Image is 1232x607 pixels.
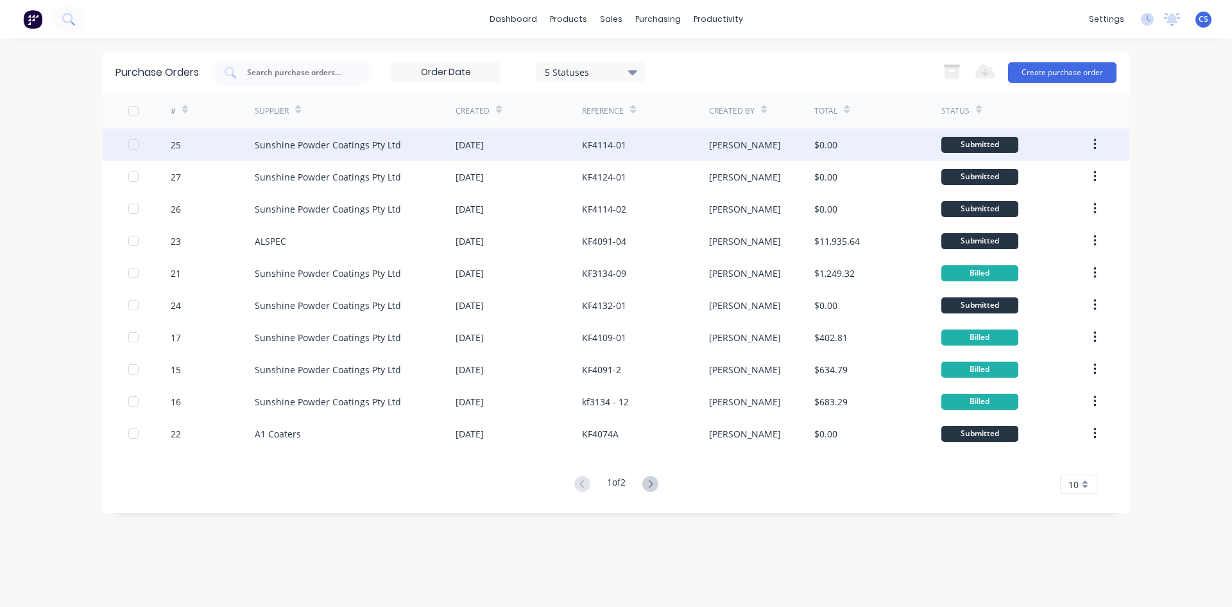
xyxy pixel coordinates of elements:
[255,138,401,152] div: Sunshine Powder Coatings Pty Ltd
[171,299,181,312] div: 24
[709,427,781,441] div: [PERSON_NAME]
[941,362,1018,378] div: Billed
[582,363,621,376] div: KF4091-2
[1008,62,1116,83] button: Create purchase order
[456,234,484,248] div: [DATE]
[171,427,181,441] div: 22
[814,202,837,216] div: $0.00
[255,267,401,280] div: Sunshine Powder Coatings Pty Ltd
[582,202,626,216] div: KF4114-02
[456,105,490,117] div: Created
[709,170,781,184] div: [PERSON_NAME]
[246,66,352,79] input: Search purchase orders...
[709,331,781,344] div: [PERSON_NAME]
[687,10,749,29] div: productivity
[582,427,619,441] div: KF4074A
[582,299,626,312] div: KF4132-01
[543,10,594,29] div: products
[941,169,1018,185] div: Submitted
[171,395,181,409] div: 16
[814,299,837,312] div: $0.00
[116,65,199,80] div: Purchase Orders
[255,395,401,409] div: Sunshine Powder Coatings Pty Ltd
[607,475,626,494] div: 1 of 2
[709,299,781,312] div: [PERSON_NAME]
[582,331,626,344] div: KF4109-01
[629,10,687,29] div: purchasing
[171,105,176,117] div: #
[582,234,626,248] div: KF4091-04
[582,267,626,280] div: KF3134-09
[456,170,484,184] div: [DATE]
[171,267,181,280] div: 21
[171,202,181,216] div: 26
[255,331,401,344] div: Sunshine Powder Coatings Pty Ltd
[456,363,484,376] div: [DATE]
[483,10,543,29] a: dashboard
[255,234,286,248] div: ALSPEC
[941,297,1018,313] div: Submitted
[582,395,629,409] div: kf3134 - 12
[709,138,781,152] div: [PERSON_NAME]
[582,105,624,117] div: Reference
[814,363,848,376] div: $634.79
[941,330,1018,346] div: Billed
[171,138,181,152] div: 25
[709,395,781,409] div: [PERSON_NAME]
[456,138,484,152] div: [DATE]
[582,170,626,184] div: KF4124-01
[171,331,181,344] div: 17
[1082,10,1131,29] div: settings
[255,170,401,184] div: Sunshine Powder Coatings Pty Ltd
[255,427,301,441] div: A1 Coaters
[941,201,1018,217] div: Submitted
[941,105,970,117] div: Status
[941,265,1018,281] div: Billed
[582,138,626,152] div: KF4114-01
[171,234,181,248] div: 23
[941,394,1018,410] div: Billed
[456,395,484,409] div: [DATE]
[814,170,837,184] div: $0.00
[255,105,289,117] div: Supplier
[814,234,860,248] div: $11,935.64
[392,63,500,82] input: Order Date
[709,267,781,280] div: [PERSON_NAME]
[456,202,484,216] div: [DATE]
[594,10,629,29] div: sales
[814,395,848,409] div: $683.29
[709,363,781,376] div: [PERSON_NAME]
[171,170,181,184] div: 27
[814,105,837,117] div: Total
[456,331,484,344] div: [DATE]
[941,233,1018,249] div: Submitted
[255,363,401,376] div: Sunshine Powder Coatings Pty Ltd
[545,65,637,78] div: 5 Statuses
[456,427,484,441] div: [DATE]
[1199,13,1208,25] span: CS
[255,299,401,312] div: Sunshine Powder Coatings Pty Ltd
[456,267,484,280] div: [DATE]
[941,137,1018,153] div: Submitted
[1068,478,1079,491] span: 10
[709,202,781,216] div: [PERSON_NAME]
[814,138,837,152] div: $0.00
[171,363,181,376] div: 15
[941,426,1018,442] div: Submitted
[709,234,781,248] div: [PERSON_NAME]
[814,331,848,344] div: $402.81
[814,427,837,441] div: $0.00
[456,299,484,312] div: [DATE]
[709,105,755,117] div: Created By
[255,202,401,216] div: Sunshine Powder Coatings Pty Ltd
[23,10,42,29] img: Factory
[814,267,855,280] div: $1,249.32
